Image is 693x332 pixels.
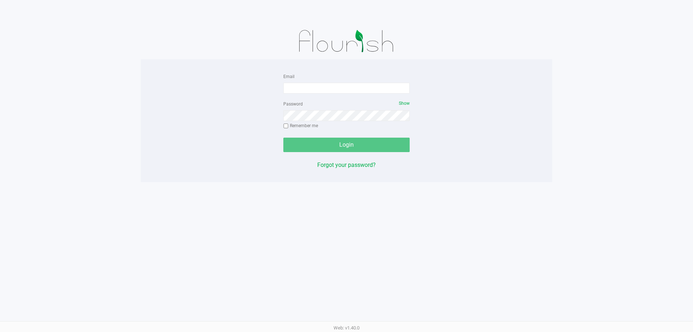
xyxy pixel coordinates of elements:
label: Password [283,101,303,107]
label: Remember me [283,122,318,129]
span: Web: v1.40.0 [334,325,359,331]
input: Remember me [283,124,288,129]
button: Forgot your password? [317,161,376,169]
span: Show [399,101,410,106]
label: Email [283,73,295,80]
